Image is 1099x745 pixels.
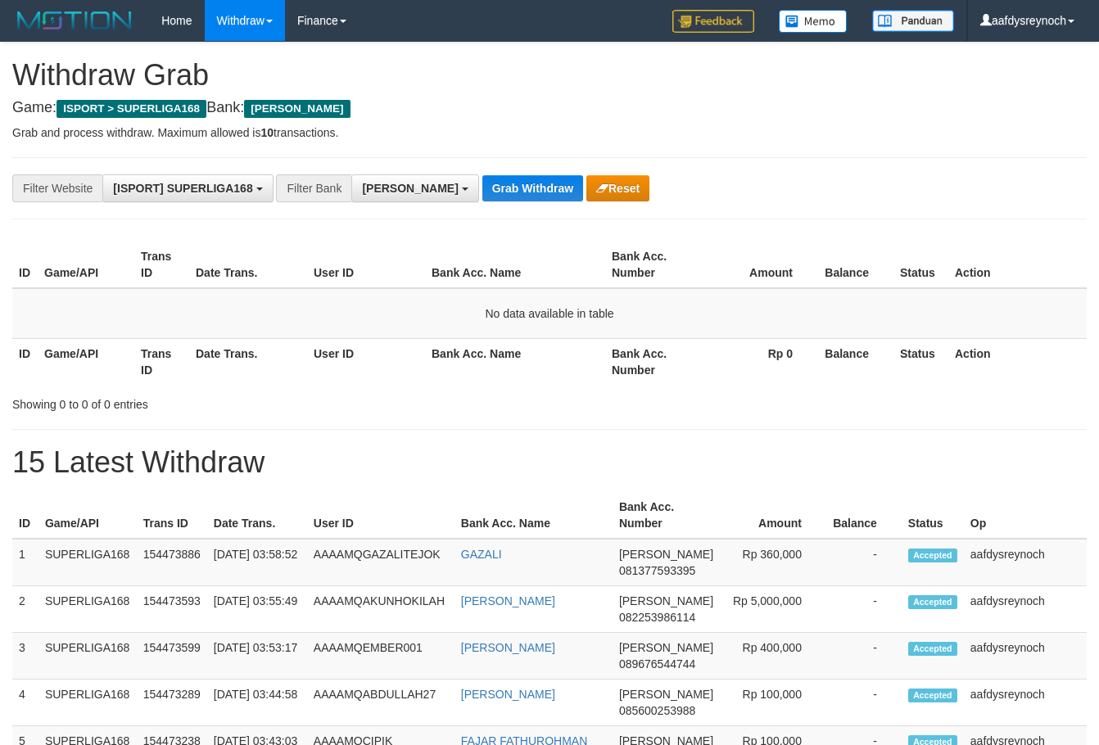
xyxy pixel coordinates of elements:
td: - [826,539,902,586]
span: [PERSON_NAME] [619,548,713,561]
a: [PERSON_NAME] [461,641,555,654]
th: Trans ID [137,492,207,539]
th: Game/API [38,492,137,539]
th: Date Trans. [207,492,307,539]
span: [PERSON_NAME] [619,594,713,607]
span: [PERSON_NAME] [619,688,713,701]
th: Bank Acc. Name [455,492,613,539]
th: Status [902,492,964,539]
th: Amount [702,242,817,288]
th: Date Trans. [189,338,307,385]
td: 154473289 [137,680,207,726]
div: Filter Bank [276,174,351,202]
td: AAAAMQEMBER001 [307,633,455,680]
span: Copy 081377593395 to clipboard [619,564,695,577]
span: [ISPORT] SUPERLIGA168 [113,182,252,195]
th: Status [893,338,948,385]
td: [DATE] 03:53:17 [207,633,307,680]
a: [PERSON_NAME] [461,594,555,607]
h4: Game: Bank: [12,100,1087,116]
td: aafdysreynoch [964,680,1087,726]
td: - [826,586,902,633]
th: Date Trans. [189,242,307,288]
button: [ISPORT] SUPERLIGA168 [102,174,273,202]
td: 154473593 [137,586,207,633]
th: Status [893,242,948,288]
th: Balance [817,338,893,385]
td: SUPERLIGA168 [38,586,137,633]
td: [DATE] 03:58:52 [207,539,307,586]
th: ID [12,242,38,288]
img: Button%20Memo.svg [779,10,848,33]
th: Bank Acc. Number [605,338,702,385]
td: Rp 360,000 [720,539,826,586]
span: Accepted [908,595,957,609]
td: [DATE] 03:55:49 [207,586,307,633]
th: User ID [307,492,455,539]
img: Feedback.jpg [672,10,754,33]
span: Copy 085600253988 to clipboard [619,704,695,717]
th: Trans ID [134,338,189,385]
td: 154473886 [137,539,207,586]
td: 2 [12,586,38,633]
span: [PERSON_NAME] [362,182,458,195]
th: Game/API [38,242,134,288]
button: Grab Withdraw [482,175,583,201]
span: Copy 089676544744 to clipboard [619,657,695,670]
th: Bank Acc. Name [425,242,605,288]
span: Accepted [908,642,957,656]
th: ID [12,492,38,539]
th: Bank Acc. Number [613,492,720,539]
th: Bank Acc. Name [425,338,605,385]
td: aafdysreynoch [964,586,1087,633]
th: Trans ID [134,242,189,288]
td: AAAAMQGAZALITEJOK [307,539,455,586]
td: [DATE] 03:44:58 [207,680,307,726]
td: SUPERLIGA168 [38,539,137,586]
span: [PERSON_NAME] [244,100,350,118]
td: aafdysreynoch [964,539,1087,586]
th: Bank Acc. Number [605,242,702,288]
p: Grab and process withdraw. Maximum allowed is transactions. [12,124,1087,141]
h1: 15 Latest Withdraw [12,446,1087,479]
h1: Withdraw Grab [12,59,1087,92]
th: ID [12,338,38,385]
td: SUPERLIGA168 [38,633,137,680]
span: ISPORT > SUPERLIGA168 [57,100,206,118]
button: [PERSON_NAME] [351,174,478,202]
th: Game/API [38,338,134,385]
span: [PERSON_NAME] [619,641,713,654]
th: Balance [817,242,893,288]
img: panduan.png [872,10,954,32]
td: AAAAMQABDULLAH27 [307,680,455,726]
td: 4 [12,680,38,726]
td: Rp 100,000 [720,680,826,726]
button: Reset [586,175,649,201]
div: Showing 0 to 0 of 0 entries [12,390,445,413]
img: MOTION_logo.png [12,8,137,33]
td: AAAAMQAKUNHOKILAH [307,586,455,633]
div: Filter Website [12,174,102,202]
td: 154473599 [137,633,207,680]
td: Rp 400,000 [720,633,826,680]
strong: 10 [260,126,274,139]
span: Accepted [908,549,957,562]
td: No data available in table [12,288,1087,339]
a: [PERSON_NAME] [461,688,555,701]
th: Rp 0 [702,338,817,385]
th: User ID [307,338,425,385]
span: Accepted [908,689,957,702]
td: SUPERLIGA168 [38,680,137,726]
td: 1 [12,539,38,586]
th: Amount [720,492,826,539]
th: Action [948,338,1087,385]
th: Balance [826,492,902,539]
th: Op [964,492,1087,539]
td: - [826,633,902,680]
th: User ID [307,242,425,288]
a: GAZALI [461,548,502,561]
td: aafdysreynoch [964,633,1087,680]
span: Copy 082253986114 to clipboard [619,611,695,624]
th: Action [948,242,1087,288]
td: - [826,680,902,726]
